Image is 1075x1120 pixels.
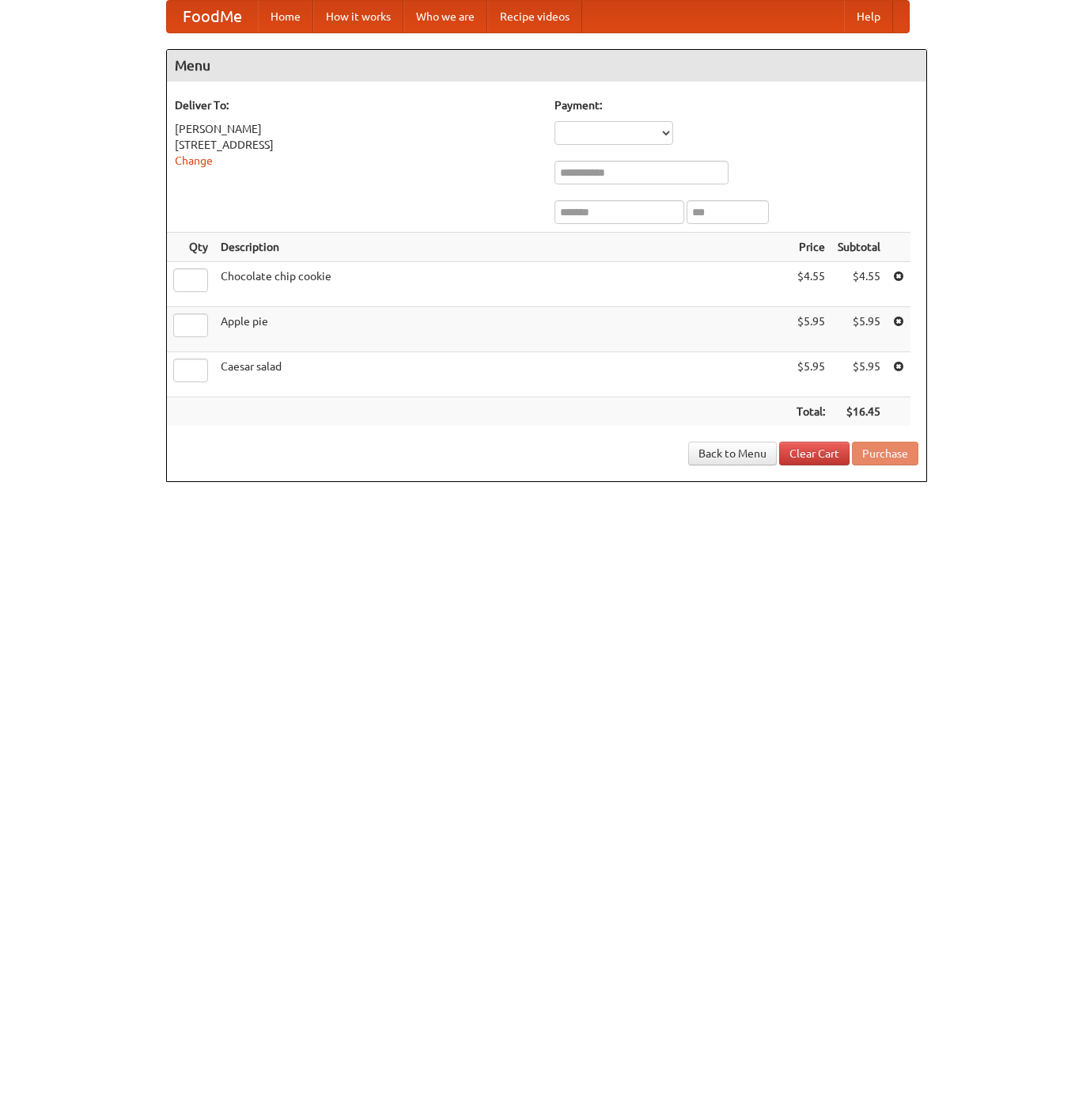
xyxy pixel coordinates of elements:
[831,307,887,352] td: $5.95
[831,262,887,307] td: $4.55
[790,352,831,397] td: $5.95
[831,397,887,427] th: $16.45
[779,442,850,465] a: Clear Cart
[852,442,918,465] button: Purchase
[790,307,831,352] td: $5.95
[167,233,214,262] th: Qty
[403,1,487,32] a: Who we are
[831,352,887,397] td: $5.95
[555,97,918,113] h5: Payment:
[175,121,539,137] div: [PERSON_NAME]
[214,352,790,397] td: Caesar salad
[214,262,790,307] td: Chocolate chip cookie
[175,97,539,113] h5: Deliver To:
[175,137,539,153] div: [STREET_ADDRESS]
[688,442,777,465] a: Back to Menu
[790,233,831,262] th: Price
[313,1,403,32] a: How it works
[167,50,926,82] h4: Menu
[214,233,790,262] th: Description
[831,233,887,262] th: Subtotal
[167,1,258,32] a: FoodMe
[790,397,831,427] th: Total:
[214,307,790,352] td: Apple pie
[487,1,582,32] a: Recipe videos
[175,154,213,167] a: Change
[790,262,831,307] td: $4.55
[844,1,893,32] a: Help
[258,1,313,32] a: Home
